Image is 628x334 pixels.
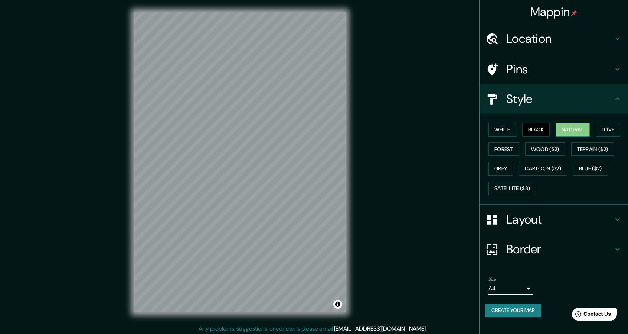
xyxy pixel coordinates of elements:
[488,283,533,295] div: A4
[485,304,541,317] button: Create your map
[530,4,578,19] h4: Mappin
[506,62,613,77] h4: Pins
[573,162,608,176] button: Blue ($2)
[428,324,429,333] div: .
[571,10,577,16] img: pin-icon.png
[488,142,519,156] button: Forest
[334,325,426,333] a: [EMAIL_ADDRESS][DOMAIN_NAME]
[134,12,346,312] canvas: Map
[506,31,613,46] h4: Location
[506,91,613,106] h4: Style
[506,212,613,227] h4: Layout
[333,300,342,309] button: Toggle attribution
[488,162,513,176] button: Grey
[571,142,614,156] button: Terrain ($2)
[480,205,628,234] div: Layout
[519,162,567,176] button: Cartoon ($2)
[488,276,496,283] label: Size
[199,324,427,333] p: Any problems, suggestions, or concerns please email .
[488,123,516,137] button: White
[427,324,428,333] div: .
[480,24,628,54] div: Location
[562,305,620,326] iframe: Help widget launcher
[556,123,590,137] button: Natural
[506,242,613,257] h4: Border
[522,123,550,137] button: Black
[488,182,536,195] button: Satellite ($3)
[480,84,628,114] div: Style
[596,123,620,137] button: Love
[480,234,628,264] div: Border
[480,54,628,84] div: Pins
[525,142,565,156] button: Wood ($2)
